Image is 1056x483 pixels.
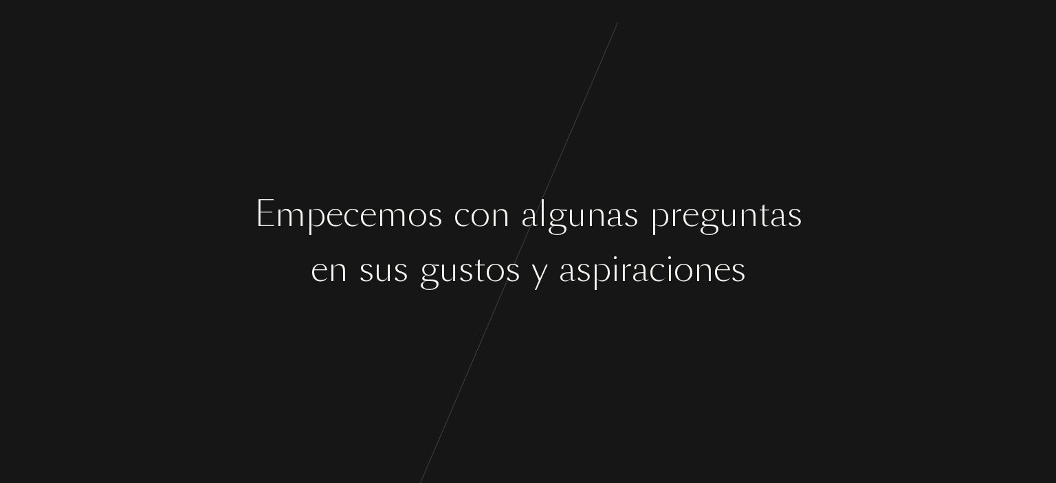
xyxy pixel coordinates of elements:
[665,243,674,295] div: i
[454,188,470,240] div: c
[393,243,408,295] div: s
[650,188,670,240] div: p
[682,188,699,240] div: e
[699,188,719,240] div: g
[649,243,665,295] div: c
[547,188,567,240] div: g
[306,188,326,240] div: p
[474,243,485,295] div: t
[674,243,694,295] div: o
[408,188,428,240] div: o
[758,188,770,240] div: t
[359,243,374,295] div: s
[787,188,802,240] div: s
[719,188,738,240] div: u
[632,243,649,295] div: a
[576,243,591,295] div: s
[439,243,459,295] div: u
[459,243,474,295] div: s
[770,188,787,240] div: a
[377,188,408,240] div: m
[531,243,548,295] div: y
[670,188,682,240] div: r
[326,188,343,240] div: e
[360,188,377,240] div: e
[328,243,348,295] div: n
[619,243,632,295] div: r
[490,188,510,240] div: n
[624,188,639,240] div: s
[374,243,393,295] div: u
[505,243,520,295] div: s
[275,188,306,240] div: m
[470,188,490,240] div: o
[485,243,505,295] div: o
[254,188,275,240] div: E
[419,243,439,295] div: g
[343,188,360,240] div: c
[586,188,606,240] div: n
[311,243,328,295] div: e
[606,188,624,240] div: a
[591,243,611,295] div: p
[714,243,731,295] div: e
[559,243,576,295] div: a
[731,243,746,295] div: s
[738,188,758,240] div: n
[521,188,538,240] div: a
[538,188,547,240] div: l
[428,188,443,240] div: s
[567,188,586,240] div: u
[611,243,619,295] div: i
[694,243,714,295] div: n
